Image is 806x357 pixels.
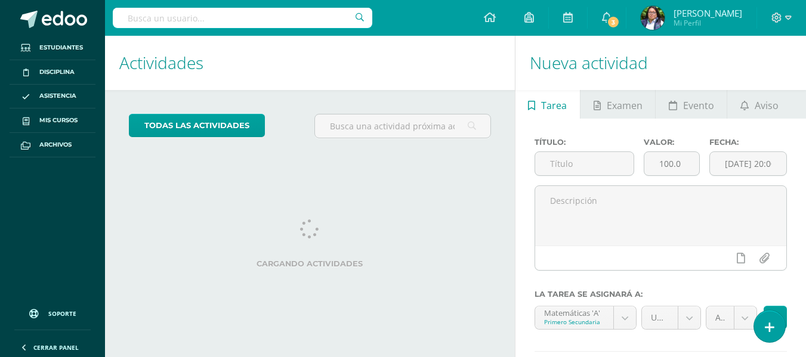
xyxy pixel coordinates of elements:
input: Fecha de entrega [710,152,786,175]
span: Examen [607,91,643,120]
div: Matemáticas 'A' [544,306,605,318]
span: Estudiantes [39,43,83,52]
a: Disciplina [10,60,95,85]
a: Estudiantes [10,36,95,60]
label: Valor: [644,138,700,147]
a: Mis cursos [10,108,95,133]
a: Asistencia [10,85,95,109]
a: Soporte [14,297,91,327]
span: Archivos [39,140,72,150]
span: Cerrar panel [33,343,79,352]
h1: Nueva actividad [530,36,792,90]
h1: Actividades [119,36,501,90]
span: Aviso [755,91,779,120]
label: La tarea se asignará a: [535,290,787,299]
a: Evento [656,90,727,119]
span: Soporte [48,309,76,318]
span: Evento [683,91,714,120]
span: Asistencia [39,91,76,101]
a: Unidad 4 [642,306,700,329]
a: Archivos [10,133,95,157]
label: Título: [535,138,634,147]
span: Mis cursos [39,116,78,125]
input: Título [535,152,634,175]
span: Tarea [541,91,567,120]
label: Cargando actividades [129,259,491,268]
label: Fecha: [709,138,787,147]
span: Actitudes (5.0%) [715,306,725,329]
img: 7ab285121826231a63682abc32cdc9f2.png [641,6,665,30]
div: Primero Secundaria [544,318,605,326]
span: Disciplina [39,67,75,77]
span: [PERSON_NAME] [674,7,742,19]
span: Mi Perfil [674,18,742,28]
span: 3 [607,15,620,29]
a: Matemáticas 'A'Primero Secundaria [535,306,637,329]
a: todas las Actividades [129,114,265,137]
a: Examen [580,90,655,119]
input: Busca una actividad próxima aquí... [315,114,490,138]
span: Unidad 4 [651,306,669,329]
input: Busca un usuario... [113,8,372,28]
input: Puntos máximos [644,152,699,175]
a: Tarea [515,90,580,119]
a: Aviso [727,90,791,119]
a: Actitudes (5.0%) [706,306,756,329]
